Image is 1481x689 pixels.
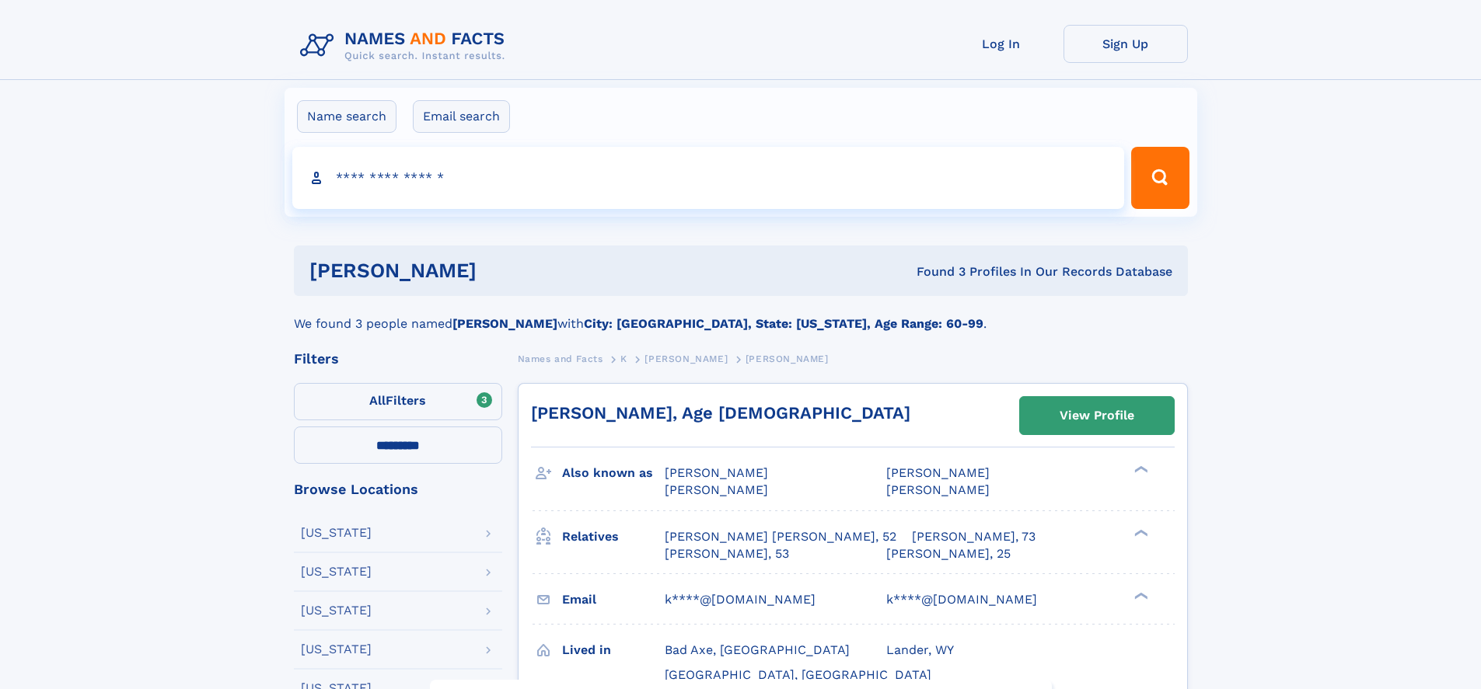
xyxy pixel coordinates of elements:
[644,349,728,368] a: [PERSON_NAME]
[886,642,954,657] span: Lander, WY
[413,100,510,133] label: Email search
[939,25,1064,63] a: Log In
[1130,465,1149,475] div: ❯
[665,545,789,562] a: [PERSON_NAME], 53
[452,316,557,331] b: [PERSON_NAME]
[294,352,502,366] div: Filters
[697,263,1172,280] div: Found 3 Profiles In Our Records Database
[1060,398,1134,433] div: View Profile
[665,642,850,657] span: Bad Axe, [GEOGRAPHIC_DATA]
[369,393,386,408] span: All
[912,528,1036,545] a: [PERSON_NAME], 73
[294,482,502,496] div: Browse Locations
[301,565,372,578] div: [US_STATE]
[746,353,829,364] span: [PERSON_NAME]
[301,604,372,617] div: [US_STATE]
[309,261,697,280] h1: [PERSON_NAME]
[294,25,518,67] img: Logo Names and Facts
[644,353,728,364] span: [PERSON_NAME]
[301,643,372,656] div: [US_STATE]
[665,465,768,480] span: [PERSON_NAME]
[584,316,983,331] b: City: [GEOGRAPHIC_DATA], State: [US_STATE], Age Range: 60-99
[665,528,896,545] a: [PERSON_NAME] [PERSON_NAME], 52
[297,100,396,133] label: Name search
[294,296,1188,333] div: We found 3 people named with .
[620,349,627,368] a: K
[665,482,768,497] span: [PERSON_NAME]
[562,637,665,663] h3: Lived in
[562,524,665,550] h3: Relatives
[294,383,502,420] label: Filters
[886,545,1011,562] a: [PERSON_NAME], 25
[665,667,931,682] span: [GEOGRAPHIC_DATA], [GEOGRAPHIC_DATA]
[886,482,990,497] span: [PERSON_NAME]
[531,403,910,423] a: [PERSON_NAME], Age [DEMOGRAPHIC_DATA]
[1131,147,1189,209] button: Search Button
[1064,25,1188,63] a: Sign Up
[562,586,665,613] h3: Email
[620,353,627,364] span: K
[1020,397,1174,434] a: View Profile
[292,147,1125,209] input: search input
[562,460,665,486] h3: Also known as
[1130,527,1149,538] div: ❯
[518,349,603,368] a: Names and Facts
[886,465,990,480] span: [PERSON_NAME]
[301,527,372,539] div: [US_STATE]
[1130,590,1149,600] div: ❯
